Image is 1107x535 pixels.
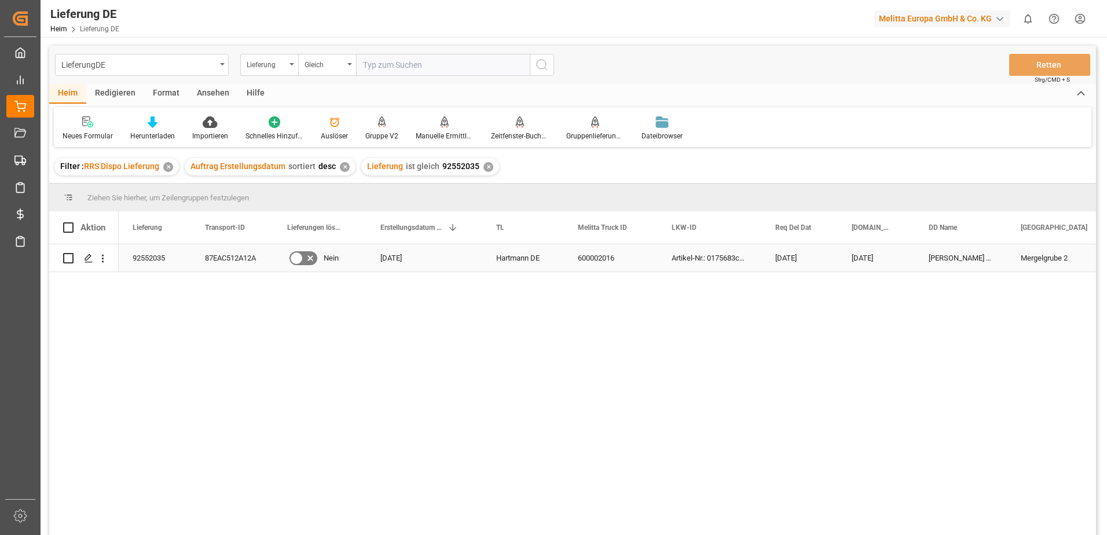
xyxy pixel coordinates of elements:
button: Melitta Europa GmbH & Co. KG [874,8,1015,30]
button: Menü öffnen [55,54,229,76]
span: desc [318,162,336,171]
button: Schaltfläche "Suchen" [530,54,554,76]
span: [DOMAIN_NAME] Dat [852,223,890,232]
div: [DATE] [366,244,482,272]
div: Gleich [305,57,344,70]
div: Artikel-Nr.: 0175683c7c06 [658,244,761,272]
div: Ansehen [188,84,238,104]
div: Aktion [80,222,105,233]
div: Dateibrowser [642,131,683,141]
div: Schnelles Hinzufügen [245,131,303,141]
div: Auslöser [321,131,348,141]
div: Format [144,84,188,104]
button: 0 neue Benachrichtigungen anzeigen [1015,6,1041,32]
font: Melitta Europa GmbH & Co. KG [879,13,992,25]
span: Lieferung [367,162,403,171]
span: ist gleich [406,162,439,171]
div: Hilfe [238,84,273,104]
div: ✕ [163,162,173,172]
span: sortiert [288,162,316,171]
div: Gruppenlieferungen [566,131,624,141]
span: LKW-ID [672,223,697,232]
div: Gruppe V2 [365,131,398,141]
div: ✕ [483,162,493,172]
span: Melitta Truck ID [578,223,627,232]
button: Retten [1009,54,1090,76]
div: Manuelle Ermittlung der Verpackungsart [416,131,474,141]
span: Erstellungsdatum des Auftrags [380,223,443,232]
span: RRS Dispo Lieferung [84,162,159,171]
div: 600002016 [564,244,658,272]
span: [GEOGRAPHIC_DATA] [1021,223,1087,232]
span: Filter : [60,162,84,171]
button: Menü öffnen [240,54,298,76]
span: Ziehen Sie hierher, um Zeilengruppen festzulegen [87,193,249,202]
span: Transport-ID [205,223,245,232]
div: Neues Formular [63,131,113,141]
div: Importieren [192,131,228,141]
div: Drücken Sie die Leertaste, um diese Zeile auszuwählen. [49,244,119,272]
span: 92552035 [442,162,479,171]
span: Req Del Dat [775,223,811,232]
div: [DATE] [761,244,838,272]
div: 87EAC512A12A [191,244,273,272]
button: Menü öffnen [298,54,356,76]
div: Hartmann DE [482,244,564,272]
input: Typ zum Suchen [356,54,530,76]
a: Heim [50,25,67,33]
span: TL [496,223,504,232]
span: Lieferungen löschen [287,223,342,232]
span: Strg/CMD + S [1035,75,1070,84]
span: Lieferung [133,223,162,232]
div: Zeitfenster-Buchungsbericht [491,131,549,141]
div: LieferungDE [61,57,216,71]
span: DD Name [929,223,957,232]
div: ✕ [340,162,350,172]
button: Hilfe-Center [1041,6,1067,32]
div: Herunterladen [130,131,175,141]
div: 92552035 [119,244,191,272]
div: Redigieren [86,84,144,104]
div: Lieferung DE [50,5,119,23]
div: [DATE] [838,244,915,272]
div: [PERSON_NAME] Handels GmbH Co. KG [915,244,1007,272]
span: Nein [324,245,339,272]
span: Auftrag Erstellungsdatum [190,162,285,171]
div: Heim [49,84,86,104]
div: Lieferung [247,57,286,70]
